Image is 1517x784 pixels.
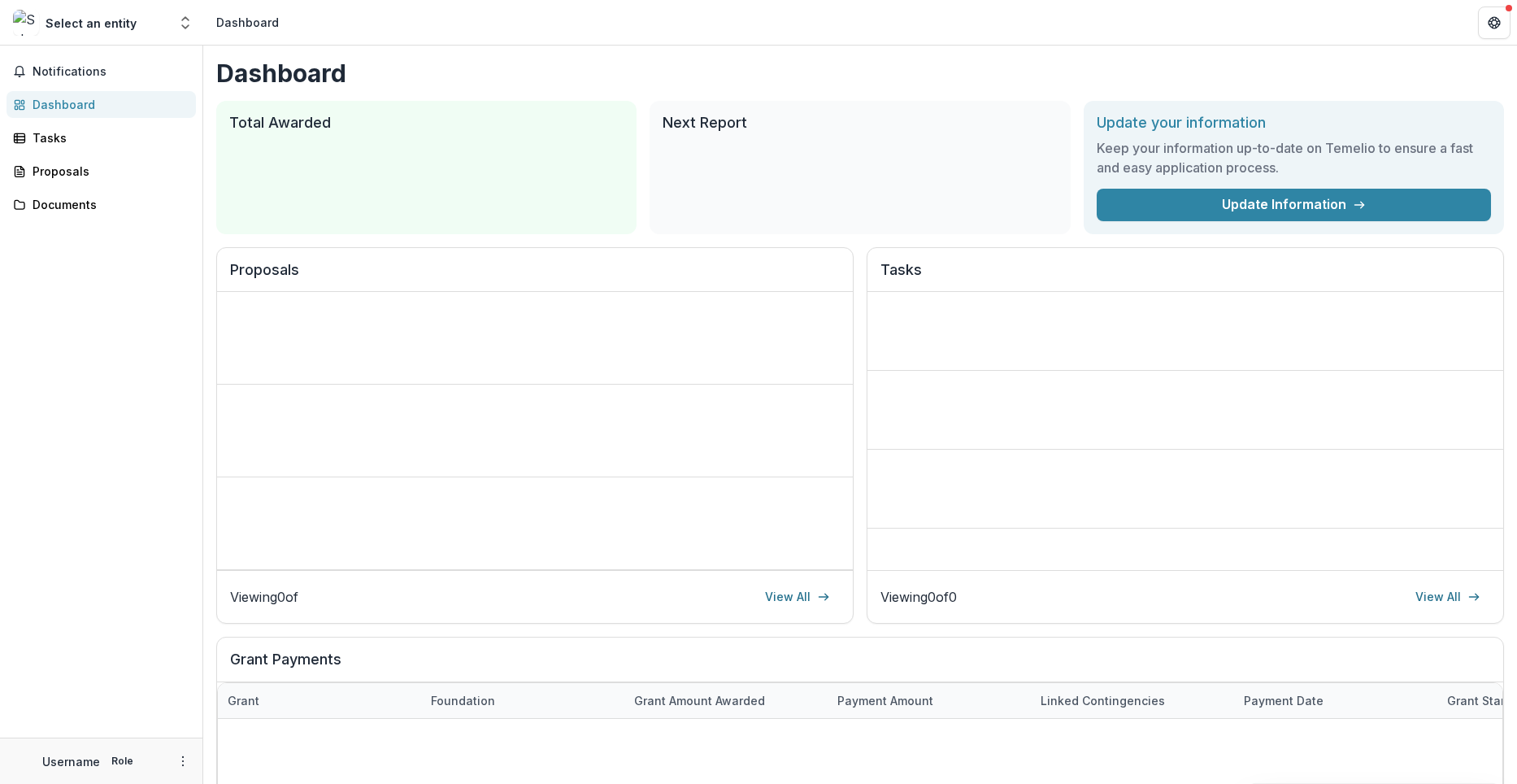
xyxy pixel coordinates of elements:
h3: Keep your information up-to-date on Temelio to ensure a fast and easy application process. [1097,138,1491,177]
a: Update Information [1097,189,1491,221]
a: View All [1406,584,1490,610]
button: Open entity switcher [174,7,197,39]
a: Proposals [7,158,196,185]
a: Tasks [7,124,196,151]
h2: Proposals [230,261,840,292]
p: Role [106,754,138,769]
p: Viewing 0 of 0 [880,587,957,607]
nav: breadcrumb [210,11,285,34]
span: Notifications [33,65,189,79]
p: Viewing 0 of [230,587,298,607]
div: Select an entity [46,15,137,32]
div: Dashboard [33,96,183,113]
h2: Tasks [880,261,1490,292]
h2: Update your information [1097,114,1491,132]
h2: Next Report [663,114,1057,132]
a: View All [755,584,840,610]
div: Proposals [33,163,183,180]
a: Documents [7,191,196,218]
button: Notifications [7,59,196,85]
a: Dashboard [7,91,196,118]
p: Username [42,753,100,770]
h2: Grant Payments [230,651,1490,682]
div: Documents [33,196,183,213]
h1: Dashboard [216,59,1504,88]
button: Get Help [1478,7,1510,39]
button: More [173,751,193,771]
div: Dashboard [216,14,279,31]
img: Select an entity [13,10,39,36]
h2: Total Awarded [229,114,624,132]
div: Tasks [33,129,183,146]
